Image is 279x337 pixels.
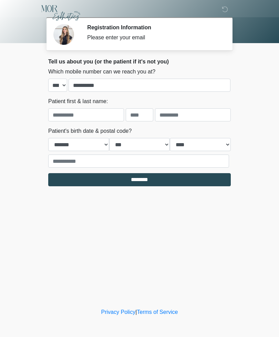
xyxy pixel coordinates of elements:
label: Which mobile number can we reach you at? [48,68,155,76]
label: Patient's birth date & postal code? [48,127,132,135]
h2: Tell us about you (or the patient if it's not you) [48,58,231,65]
img: Mor Esthetics Logo [41,5,80,21]
a: | [135,309,137,315]
div: Please enter your email [87,33,220,42]
img: Agent Avatar [53,24,74,45]
a: Privacy Policy [101,309,136,315]
h2: Registration Information [87,24,220,31]
label: Patient first & last name: [48,97,108,106]
a: Terms of Service [137,309,178,315]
